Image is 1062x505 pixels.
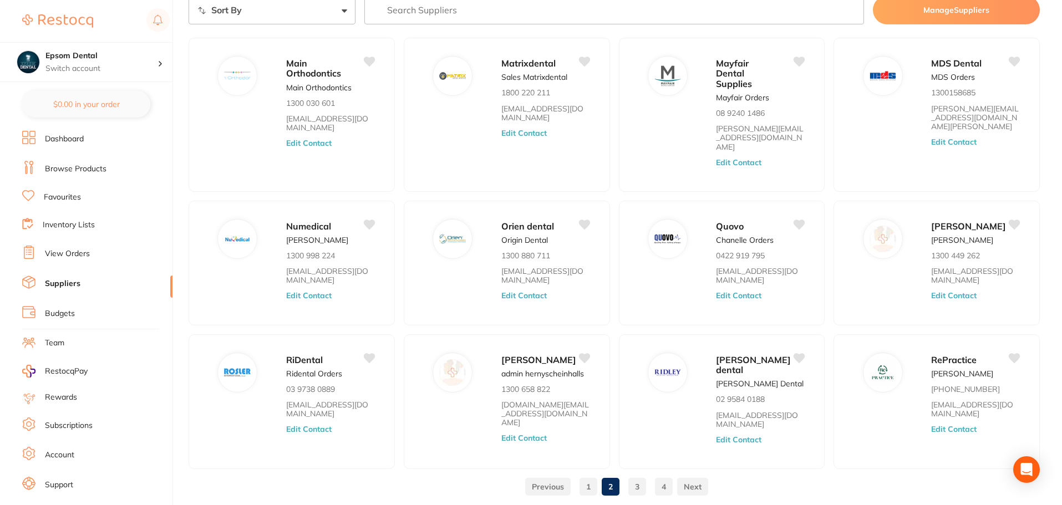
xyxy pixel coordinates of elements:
[45,420,93,431] a: Subscriptions
[501,236,548,244] p: Origin Dental
[654,226,681,252] img: Quovo
[22,8,93,34] a: Restocq Logo
[225,359,251,386] img: RiDental
[286,83,352,92] p: Main Orthodontics
[931,58,982,69] span: MDS Dental
[286,236,348,244] p: [PERSON_NAME]
[286,354,323,365] span: RiDental
[286,139,332,147] button: Edit Contact
[931,137,977,146] button: Edit Contact
[716,291,761,300] button: Edit Contact
[501,291,547,300] button: Edit Contact
[45,164,106,175] a: Browse Products
[870,359,896,386] img: RePractice
[931,104,1019,131] a: [PERSON_NAME][EMAIL_ADDRESS][DOMAIN_NAME][PERSON_NAME]
[654,63,681,89] img: Mayfair Dental Supplies
[931,221,1006,232] span: [PERSON_NAME]
[654,359,681,386] img: Ridley dental
[931,236,993,244] p: [PERSON_NAME]
[716,267,804,284] a: [EMAIL_ADDRESS][DOMAIN_NAME]
[931,267,1019,284] a: [EMAIL_ADDRESS][DOMAIN_NAME]
[501,433,547,442] button: Edit Contact
[439,359,466,386] img: Henry Schein Halas
[655,476,673,498] a: 4
[286,425,332,433] button: Edit Contact
[602,476,619,498] a: 2
[931,425,977,433] button: Edit Contact
[931,354,977,365] span: RePractice
[44,192,81,203] a: Favourites
[501,88,550,97] p: 1800 220 211
[45,50,157,62] h4: Epsom Dental
[286,267,374,284] a: [EMAIL_ADDRESS][DOMAIN_NAME]
[501,369,584,378] p: admin hernyscheinhalls
[716,435,761,444] button: Edit Contact
[45,248,90,259] a: View Orders
[22,91,150,118] button: $0.00 in your order
[716,354,791,375] span: [PERSON_NAME] dental
[501,267,590,284] a: [EMAIL_ADDRESS][DOMAIN_NAME]
[931,400,1019,418] a: [EMAIL_ADDRESS][DOMAIN_NAME]
[716,251,765,260] p: 0422 919 795
[286,369,342,378] p: Ridental Orders
[286,58,341,79] span: Main Orthodontics
[716,109,765,118] p: 08 9240 1486
[286,291,332,300] button: Edit Contact
[501,400,590,427] a: [DOMAIN_NAME][EMAIL_ADDRESS][DOMAIN_NAME]
[501,354,576,365] span: [PERSON_NAME]
[45,338,64,349] a: Team
[45,366,88,377] span: RestocqPay
[43,220,95,231] a: Inventory Lists
[225,226,251,252] img: Numedical
[716,236,774,244] p: Chanelle Orders
[628,476,646,498] a: 3
[286,99,335,108] p: 1300 030 601
[716,93,769,102] p: Mayfair Orders
[716,395,765,404] p: 02 9584 0188
[45,278,80,289] a: Suppliers
[45,392,77,403] a: Rewards
[716,124,804,151] a: [PERSON_NAME][EMAIL_ADDRESS][DOMAIN_NAME]
[286,400,374,418] a: [EMAIL_ADDRESS][DOMAIN_NAME]
[580,476,597,498] a: 1
[501,221,554,232] span: Orien dental
[45,134,84,145] a: Dashboard
[716,58,752,89] span: Mayfair Dental Supplies
[45,480,73,491] a: Support
[716,411,804,429] a: [EMAIL_ADDRESS][DOMAIN_NAME]
[716,158,761,167] button: Edit Contact
[716,221,744,232] span: Quovo
[501,58,556,69] span: Matrixdental
[22,365,35,378] img: RestocqPay
[17,51,39,73] img: Epsom Dental
[501,385,550,394] p: 1300 658 822
[931,385,1000,394] p: [PHONE_NUMBER]
[286,114,374,132] a: [EMAIL_ADDRESS][DOMAIN_NAME]
[716,379,804,388] p: [PERSON_NAME] Dental
[45,308,75,319] a: Budgets
[286,221,331,232] span: Numedical
[286,251,335,260] p: 1300 998 224
[22,14,93,28] img: Restocq Logo
[931,88,975,97] p: 1300158685
[501,104,590,122] a: [EMAIL_ADDRESS][DOMAIN_NAME]
[870,226,896,252] img: Adam Dental
[45,63,157,74] p: Switch account
[931,251,980,260] p: 1300 449 262
[931,369,993,378] p: [PERSON_NAME]
[45,450,74,461] a: Account
[1013,456,1040,483] div: Open Intercom Messenger
[286,385,335,394] p: 03 9738 0889
[931,73,975,81] p: MDS Orders
[501,73,567,81] p: Sales Matrixdental
[22,365,88,378] a: RestocqPay
[501,129,547,137] button: Edit Contact
[931,291,977,300] button: Edit Contact
[501,251,550,260] p: 1300 880 711
[439,63,466,89] img: Matrixdental
[225,63,251,89] img: Main Orthodontics
[870,63,896,89] img: MDS Dental
[439,226,466,252] img: Orien dental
